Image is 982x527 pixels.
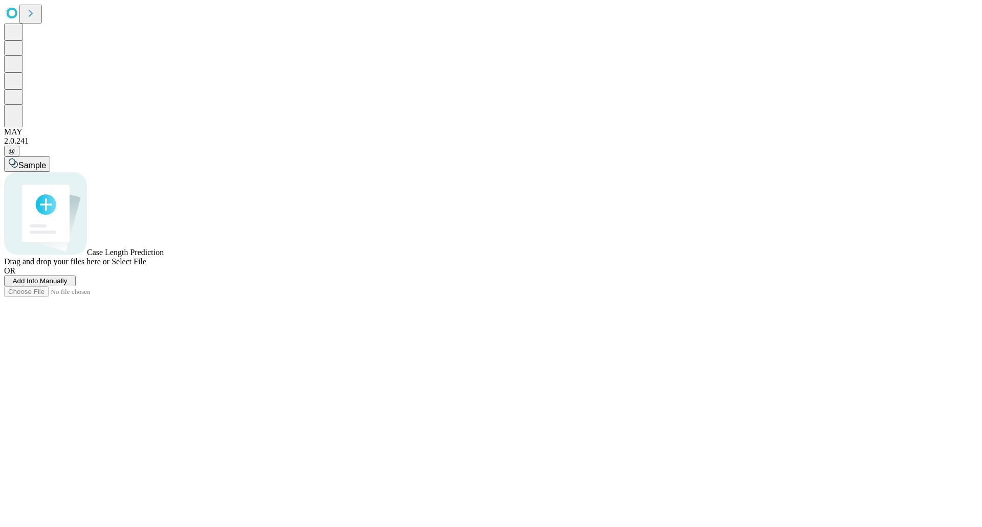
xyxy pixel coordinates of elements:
button: Add Info Manually [4,276,76,286]
span: Case Length Prediction [87,248,164,257]
button: @ [4,146,19,156]
span: Add Info Manually [13,277,68,285]
span: Sample [18,161,46,170]
div: MAY [4,127,978,136]
span: Select File [111,257,146,266]
span: Drag and drop your files here or [4,257,109,266]
span: @ [8,147,15,155]
button: Sample [4,156,50,172]
span: OR [4,266,15,275]
div: 2.0.241 [4,136,978,146]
